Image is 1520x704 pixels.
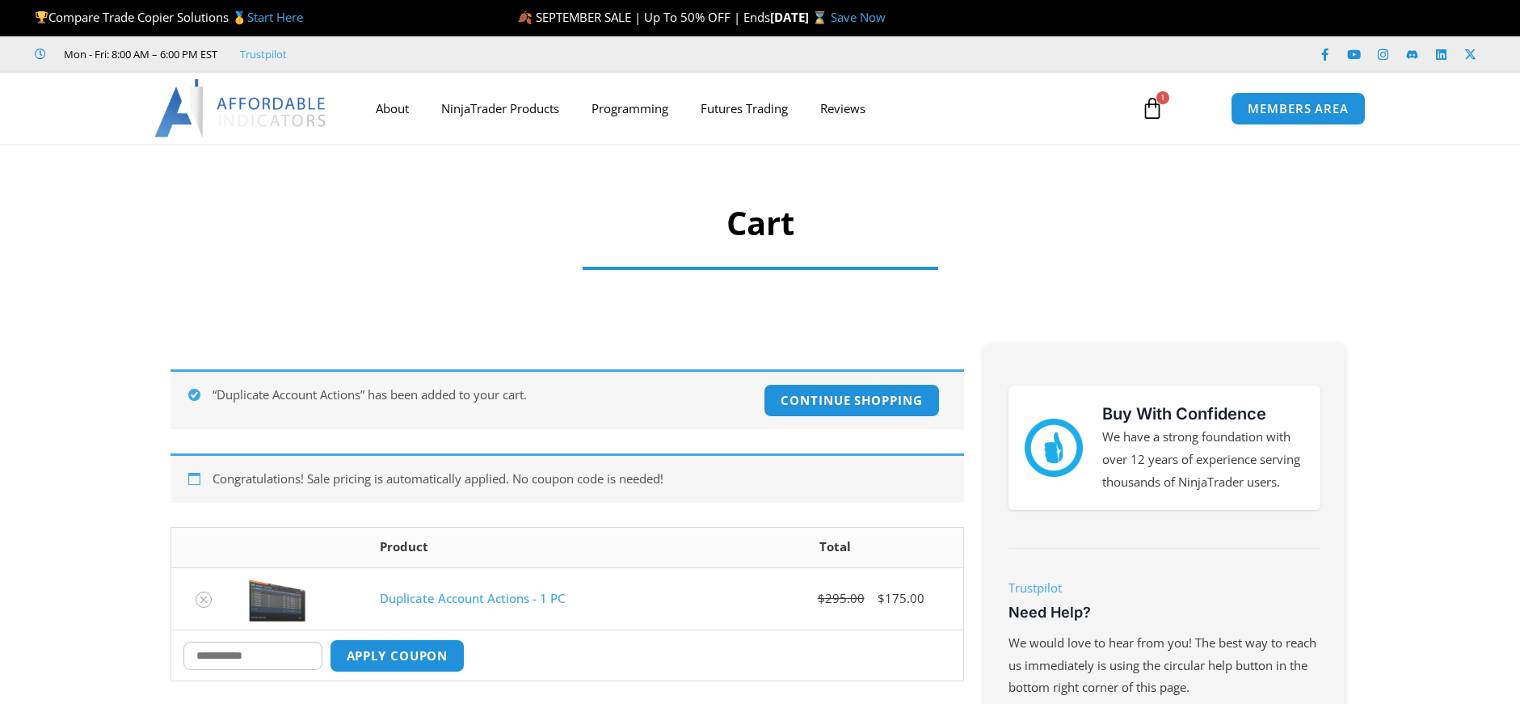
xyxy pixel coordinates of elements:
a: Duplicate Account Actions - 1 PC [380,590,565,606]
bdi: 295.00 [818,590,865,606]
a: Reviews [804,90,882,127]
a: Remove Duplicate Account Actions - 1 PC from cart [196,592,212,608]
a: MEMBERS AREA [1231,92,1366,125]
a: About [360,90,425,127]
a: Trustpilot [1008,580,1062,596]
img: Screenshot 2024-08-26 15414455555 | Affordable Indicators – NinjaTrader [249,576,305,622]
span: We would love to hear from you! The best way to reach us immediately is using the circular help b... [1008,634,1316,696]
th: Product [368,528,707,567]
button: Apply coupon [330,639,465,672]
span: 🍂 SEPTEMBER SALE | Up To 50% OFF | Ends [517,9,770,25]
span: $ [818,590,825,606]
span: MEMBERS AREA [1248,103,1349,115]
a: NinjaTrader Products [425,90,575,127]
span: Mon - Fri: 8:00 AM – 6:00 PM EST [60,44,217,64]
a: Futures Trading [684,90,804,127]
a: Start Here [247,9,303,25]
span: $ [878,590,885,606]
a: Trustpilot [240,44,287,64]
a: Continue shopping [764,384,939,417]
a: Save Now [831,9,886,25]
h1: Cart [566,200,954,246]
nav: Menu [360,90,1122,127]
a: 1 [1117,85,1188,132]
a: Programming [575,90,684,127]
div: “Duplicate Account Actions” has been added to your cart. [171,369,964,429]
h3: Need Help? [1008,603,1320,622]
div: Congratulations! Sale pricing is automatically applied. No coupon code is needed! [171,453,964,503]
h3: Buy With Confidence [1102,402,1304,426]
img: mark thumbs good 43913 | Affordable Indicators – NinjaTrader [1025,419,1083,477]
img: LogoAI | Affordable Indicators – NinjaTrader [154,79,328,137]
p: We have a strong foundation with over 12 years of experience serving thousands of NinjaTrader users. [1102,426,1304,494]
th: Total [707,528,962,567]
bdi: 175.00 [878,590,924,606]
span: Compare Trade Copier Solutions 🥇 [35,9,303,25]
img: 🏆 [36,11,48,23]
span: 1 [1156,91,1169,104]
strong: [DATE] ⌛ [770,9,831,25]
